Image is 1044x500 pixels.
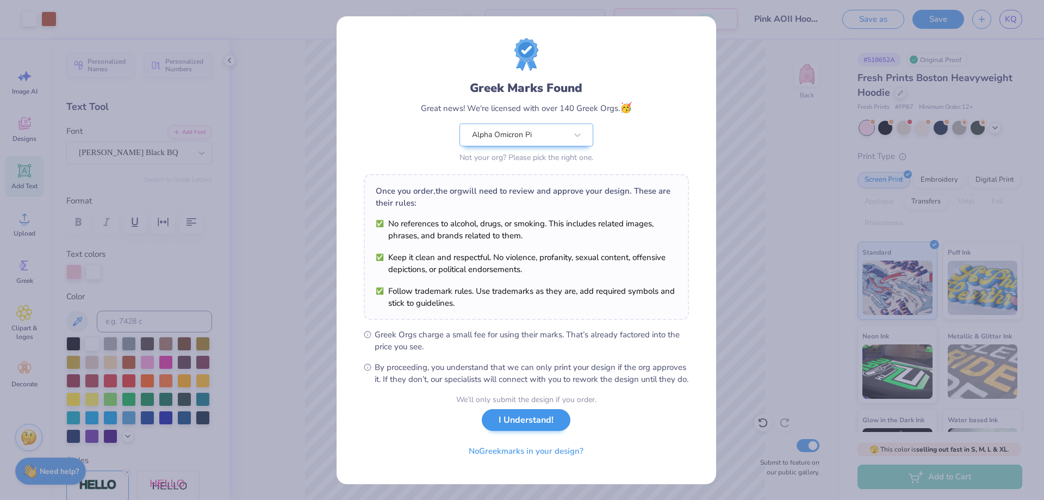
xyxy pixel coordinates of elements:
[459,152,593,163] div: Not your org? Please pick the right one.
[482,409,570,431] button: I Understand!
[376,251,677,275] li: Keep it clean and respectful. No violence, profanity, sexual content, offensive depictions, or po...
[376,218,677,242] li: No references to alcohol, drugs, or smoking. This includes related images, phrases, and brands re...
[376,185,677,209] div: Once you order, the org will need to review and approve your design. These are their rules:
[375,329,689,353] span: Greek Orgs charge a small fee for using their marks. That’s already factored into the price you see.
[470,79,582,97] div: Greek Marks Found
[376,285,677,309] li: Follow trademark rules. Use trademarks as they are, add required symbols and stick to guidelines.
[459,440,593,462] button: NoGreekmarks in your design?
[620,101,632,114] span: 🥳
[375,361,689,385] span: By proceeding, you understand that we can only print your design if the org approves it. If they ...
[421,101,632,115] div: Great news! We're licensed with over 140 Greek Orgs.
[514,38,538,71] img: License badge
[456,394,596,405] div: We’ll only submit the design if you order.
